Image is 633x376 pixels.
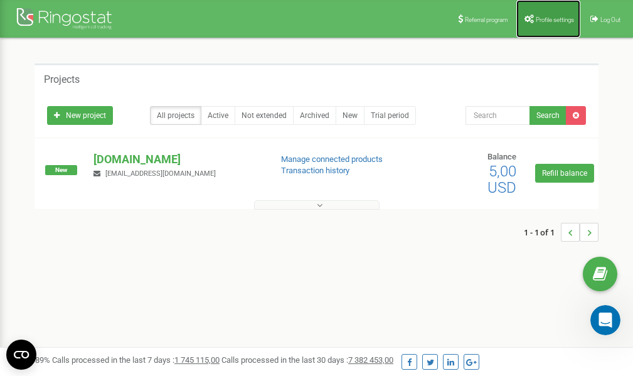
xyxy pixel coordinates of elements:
[93,151,260,168] p: [DOMAIN_NAME]
[364,106,416,125] a: Trial period
[487,152,516,161] span: Balance
[105,169,216,178] span: [EMAIL_ADDRESS][DOMAIN_NAME]
[45,165,77,175] span: New
[235,106,294,125] a: Not extended
[221,355,393,365] span: Calls processed in the last 30 days :
[201,106,235,125] a: Active
[600,16,620,23] span: Log Out
[47,106,113,125] a: New project
[465,16,508,23] span: Referral program
[6,340,36,370] button: Open CMP widget
[529,106,567,125] button: Search
[465,106,530,125] input: Search
[174,355,220,365] u: 1 745 115,00
[524,210,598,254] nav: ...
[524,223,561,242] span: 1 - 1 of 1
[150,106,201,125] a: All projects
[535,164,594,183] a: Refill balance
[52,355,220,365] span: Calls processed in the last 7 days :
[336,106,364,125] a: New
[281,154,383,164] a: Manage connected products
[590,305,620,335] iframe: Intercom live chat
[44,74,80,85] h5: Projects
[487,163,516,196] span: 5,00 USD
[348,355,393,365] u: 7 382 453,00
[293,106,336,125] a: Archived
[536,16,574,23] span: Profile settings
[281,166,349,175] a: Transaction history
